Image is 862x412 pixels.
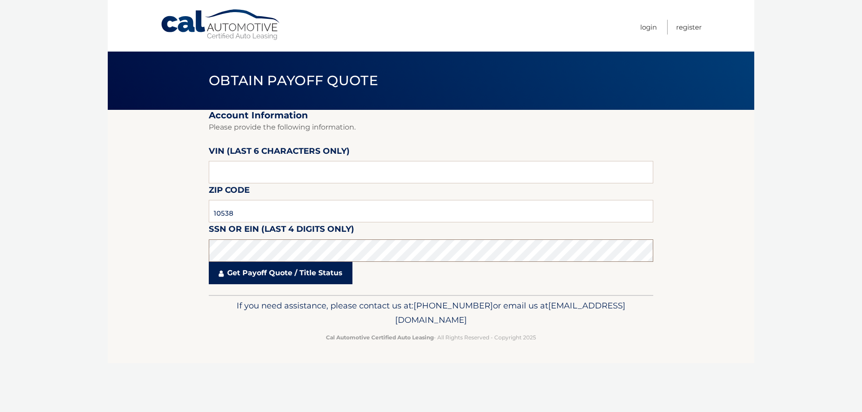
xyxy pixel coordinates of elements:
[209,121,653,134] p: Please provide the following information.
[413,300,493,311] span: [PHONE_NUMBER]
[215,299,647,327] p: If you need assistance, please contact us at: or email us at
[209,183,250,200] label: Zip Code
[209,222,354,239] label: SSN or EIN (last 4 digits only)
[209,262,352,284] a: Get Payoff Quote / Title Status
[326,334,434,341] strong: Cal Automotive Certified Auto Leasing
[676,20,702,35] a: Register
[209,110,653,121] h2: Account Information
[209,72,378,89] span: Obtain Payoff Quote
[160,9,281,41] a: Cal Automotive
[215,333,647,342] p: - All Rights Reserved - Copyright 2025
[640,20,657,35] a: Login
[209,144,350,161] label: VIN (last 6 characters only)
